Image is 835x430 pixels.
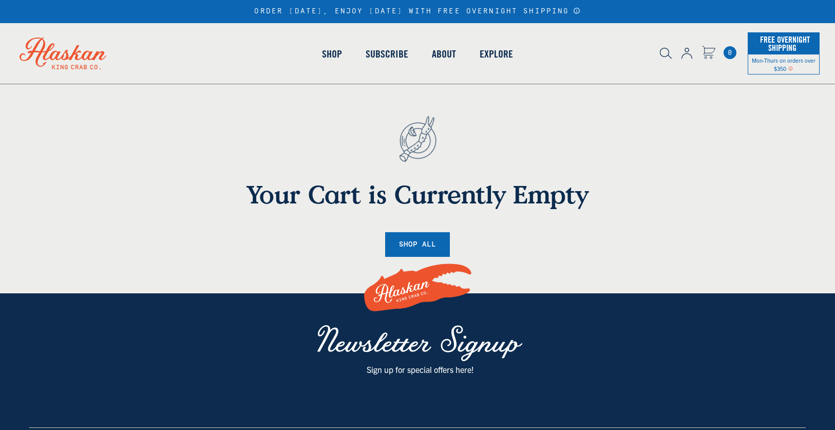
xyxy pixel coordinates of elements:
[310,25,354,83] a: Shop
[788,65,793,72] span: Shipping Notice Icon
[681,48,692,59] img: account
[254,7,580,16] div: ORDER [DATE], ENJOY [DATE] WITH FREE OVERNIGHT SHIPPING
[420,25,468,83] a: About
[354,25,420,83] a: Subscribe
[724,46,736,59] span: 0
[724,46,736,59] a: Cart
[757,32,810,55] span: Free Overnight Shipping
[468,25,525,83] a: Explore
[5,23,121,84] img: Alaskan King Crab Co. logo
[383,99,452,179] img: empty cart - anchor
[318,363,521,376] p: Sign up for special offers here!
[385,232,450,257] a: Shop All
[132,179,703,209] h1: Your Cart is Currently Empty
[702,46,715,61] a: Cart
[752,57,815,72] span: Mon-Thurs on orders over $350
[660,48,672,59] img: search
[573,7,581,14] a: Announcement Bar Modal
[361,252,474,324] img: Alaskan King Crab Co. Logo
